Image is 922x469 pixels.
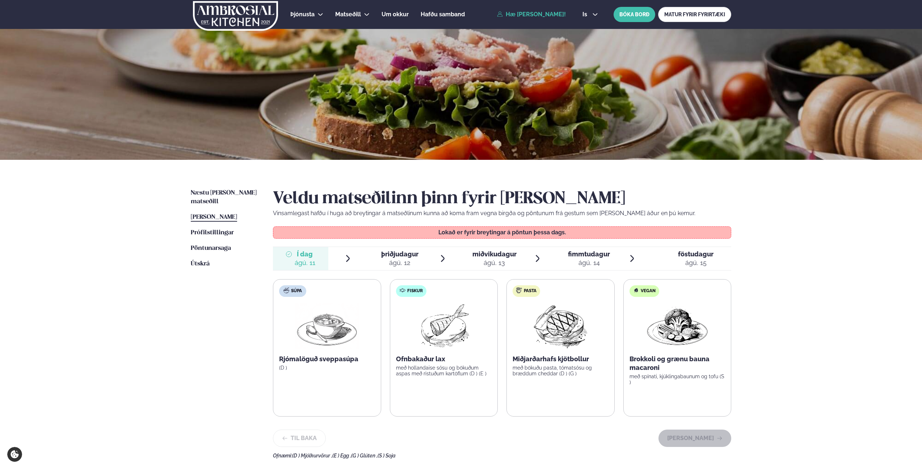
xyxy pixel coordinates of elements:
a: Um okkur [382,10,409,19]
img: Vegan.svg [633,287,639,293]
div: Ofnæmi: [273,453,731,459]
span: Næstu [PERSON_NAME] matseðill [191,190,257,205]
a: [PERSON_NAME] [191,213,237,222]
a: Cookie settings [7,447,22,462]
a: Hæ [PERSON_NAME]! [497,11,566,18]
span: (E ) Egg , [332,453,351,459]
span: fimmtudagur [568,250,610,258]
img: Beef-Meat.png [529,303,593,349]
div: ágú. 15 [678,259,713,267]
span: Prófílstillingar [191,230,234,236]
a: Hafðu samband [421,10,465,19]
p: með hollandaise sósu og bökuðum aspas með ristuðum kartöflum (D ) (E ) [396,365,492,376]
a: MATUR FYRIR FYRIRTÆKI [658,7,731,22]
span: Útskrá [191,261,210,267]
span: (D ) Mjólkurvörur , [292,453,332,459]
span: (G ) Glúten , [351,453,378,459]
span: Pasta [524,288,536,294]
p: Brokkoli og grænu bauna macaroni [630,355,725,372]
a: Útskrá [191,260,210,268]
img: Vegan.png [645,303,709,349]
h2: Veldu matseðilinn þinn fyrir [PERSON_NAME] [273,189,731,209]
p: Lokað er fyrir breytingar á pöntun þessa dags. [281,230,724,235]
a: Þjónusta [290,10,315,19]
button: Til baka [273,430,326,447]
span: miðvikudagur [472,250,517,258]
img: fish.svg [400,287,405,293]
div: ágú. 14 [568,259,610,267]
p: Ofnbakaður lax [396,355,492,363]
span: Matseðill [335,11,361,18]
span: föstudagur [678,250,713,258]
img: logo [192,1,279,31]
span: Fiskur [407,288,423,294]
a: Pöntunarsaga [191,244,231,253]
a: Prófílstillingar [191,229,234,237]
p: Rjómalöguð sveppasúpa [279,355,375,363]
a: Matseðill [335,10,361,19]
img: soup.svg [283,287,289,293]
div: ágú. 11 [295,259,315,267]
button: is [577,12,604,17]
div: ágú. 12 [381,259,418,267]
span: Um okkur [382,11,409,18]
img: pasta.svg [516,287,522,293]
p: (D ) [279,365,375,371]
span: [PERSON_NAME] [191,214,237,220]
span: þriðjudagur [381,250,418,258]
img: Soup.png [295,303,359,349]
p: Vinsamlegast hafðu í huga að breytingar á matseðlinum kunna að koma fram vegna birgða og pöntunum... [273,209,731,218]
p: með bökuðu pasta, tómatsósu og bræddum cheddar (D ) (G ) [513,365,609,376]
p: Miðjarðarhafs kjötbollur [513,355,609,363]
span: Vegan [641,288,656,294]
button: BÓKA BORÐ [614,7,655,22]
p: með spínati, kjúklingabaunum og tofu (S ) [630,374,725,385]
span: Þjónusta [290,11,315,18]
span: (S ) Soja [378,453,396,459]
button: [PERSON_NAME] [658,430,731,447]
div: ágú. 13 [472,259,517,267]
span: Pöntunarsaga [191,245,231,251]
span: Í dag [295,250,315,259]
span: Hafðu samband [421,11,465,18]
span: is [582,12,589,17]
a: Næstu [PERSON_NAME] matseðill [191,189,258,206]
span: Súpa [291,288,302,294]
img: Fish.png [412,303,476,349]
